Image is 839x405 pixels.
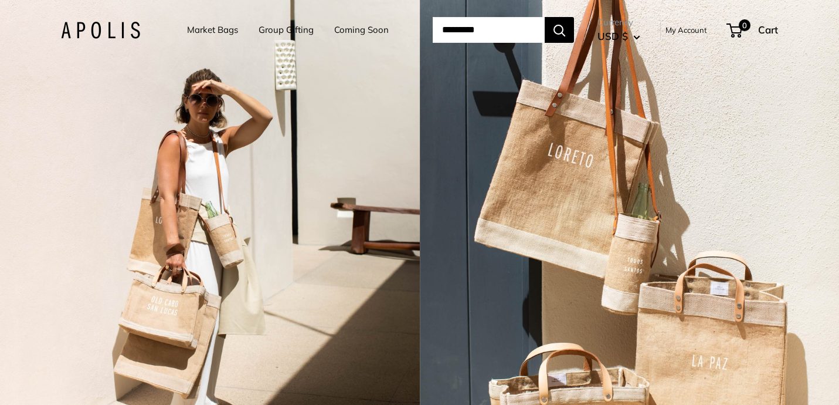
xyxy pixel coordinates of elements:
a: Group Gifting [259,22,314,38]
span: Currency [597,14,640,31]
a: My Account [665,23,707,37]
a: Coming Soon [334,22,389,38]
button: Search [545,17,574,43]
button: USD $ [597,27,640,46]
a: 0 Cart [728,21,778,39]
img: Apolis [61,22,140,39]
span: Cart [758,23,778,36]
span: 0 [739,19,750,31]
input: Search... [433,17,545,43]
span: USD $ [597,30,628,42]
a: Market Bags [187,22,238,38]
